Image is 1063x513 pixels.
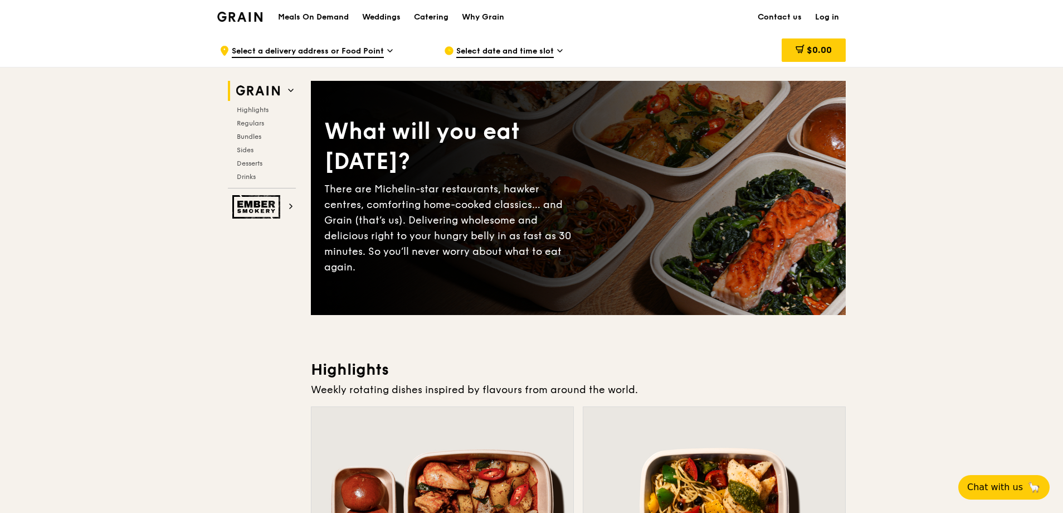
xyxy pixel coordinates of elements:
span: Drinks [237,173,256,181]
img: Ember Smokery web logo [232,195,284,219]
img: Grain [217,12,262,22]
div: Catering [414,1,448,34]
span: Chat with us [967,481,1023,494]
span: Select a delivery address or Food Point [232,46,384,58]
div: Why Grain [462,1,504,34]
img: Grain web logo [232,81,284,101]
span: $0.00 [807,45,832,55]
span: Bundles [237,133,261,141]
a: Why Grain [455,1,511,34]
div: What will you eat [DATE]? [324,117,578,177]
span: Highlights [237,106,269,114]
div: Weddings [362,1,401,34]
span: Select date and time slot [456,46,554,58]
a: Contact us [751,1,808,34]
span: 🦙 [1027,481,1041,494]
button: Chat with us🦙 [958,475,1050,500]
div: Weekly rotating dishes inspired by flavours from around the world. [311,382,846,398]
div: There are Michelin-star restaurants, hawker centres, comforting home-cooked classics… and Grain (... [324,181,578,275]
a: Log in [808,1,846,34]
a: Catering [407,1,455,34]
span: Desserts [237,159,262,167]
span: Sides [237,146,253,154]
h3: Highlights [311,360,846,380]
span: Regulars [237,119,264,127]
a: Weddings [355,1,407,34]
h1: Meals On Demand [278,12,349,23]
